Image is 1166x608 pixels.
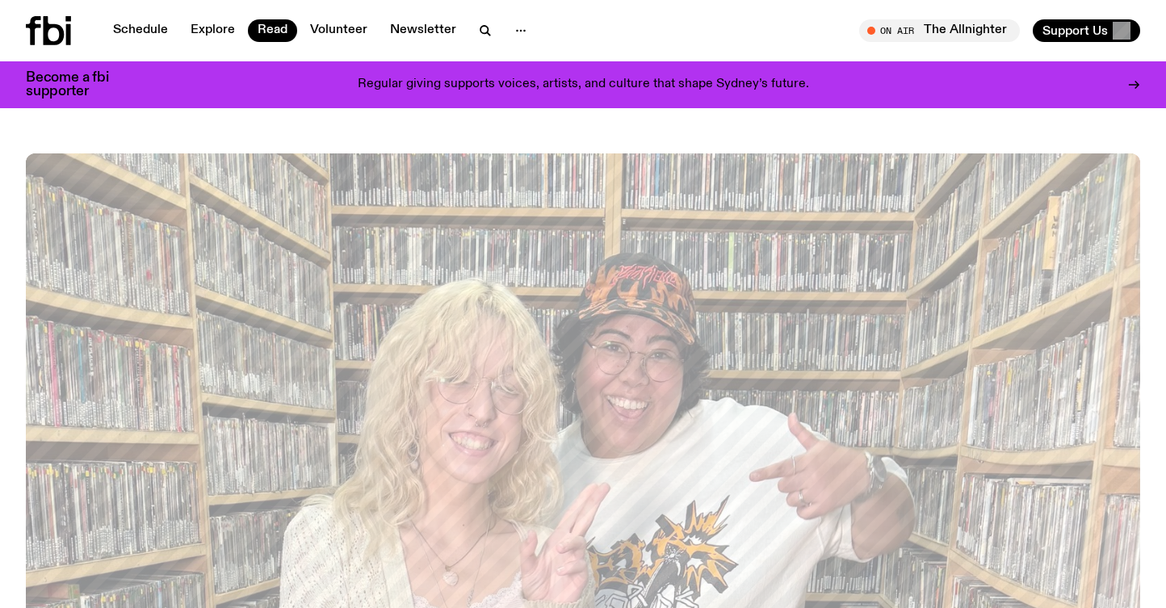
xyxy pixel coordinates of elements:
a: Read [248,19,297,42]
a: Explore [181,19,245,42]
a: Newsletter [380,19,466,42]
a: Volunteer [300,19,377,42]
button: On AirThe Allnighter [859,19,1020,42]
span: Support Us [1042,23,1108,38]
a: Schedule [103,19,178,42]
button: Support Us [1033,19,1140,42]
h3: Become a fbi supporter [26,71,129,99]
p: Regular giving supports voices, artists, and culture that shape Sydney’s future. [358,78,809,92]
